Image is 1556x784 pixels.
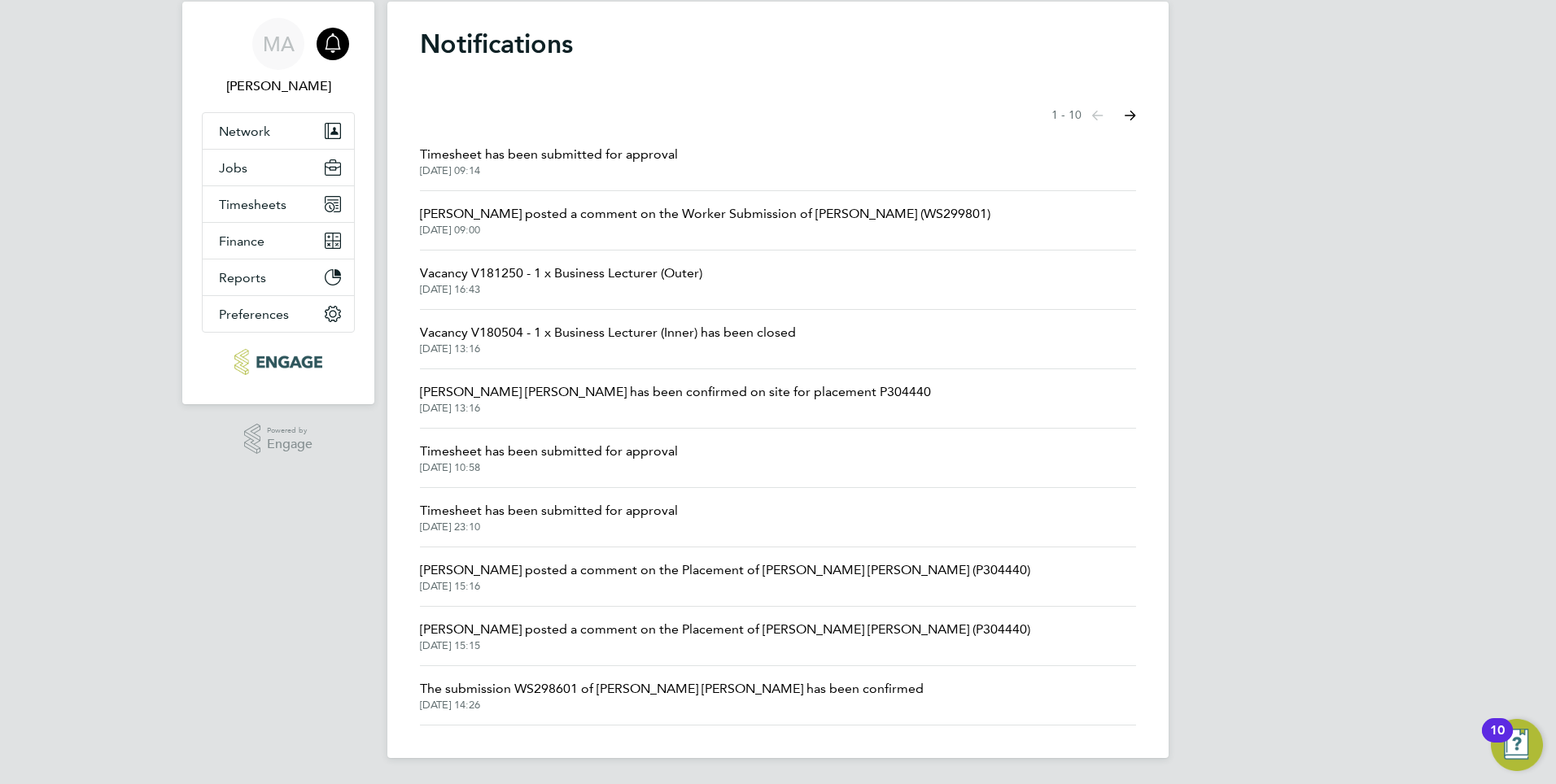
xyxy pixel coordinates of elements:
span: [DATE] 15:15 [420,639,1030,652]
span: Timesheet has been submitted for approval [420,145,678,164]
span: [PERSON_NAME] posted a comment on the Placement of [PERSON_NAME] [PERSON_NAME] (P304440) [420,560,1030,580]
span: Timesheet has been submitted for approval [420,501,678,520]
span: 1 - 10 [1051,107,1082,124]
span: [DATE] 09:14 [420,164,678,177]
span: Vacancy V180504 - 1 x Business Lecturer (Inner) has been closed [420,323,796,342]
img: ncclondon-logo-retina.png [234,349,321,375]
div: 10 [1490,730,1505,751]
span: Timesheet has been submitted for approval [420,442,678,461]
span: [DATE] 14:26 [420,699,924,712]
span: Finance [219,233,264,249]
h1: Notifications [420,28,1136,60]
a: Powered byEngage [244,424,313,455]
a: [PERSON_NAME] posted a comment on the Placement of [PERSON_NAME] [PERSON_NAME] (P304440)[DATE] 15:15 [420,620,1030,652]
span: [DATE] 13:16 [420,342,796,355]
span: [DATE] 13:16 [420,402,931,415]
a: Vacancy V180504 - 1 x Business Lecturer (Inner) has been closed[DATE] 13:16 [420,323,796,355]
span: Engage [267,438,313,451]
span: Network [219,124,270,139]
span: [DATE] 09:00 [420,224,990,237]
span: [PERSON_NAME] [PERSON_NAME] has been confirmed on site for placement P304440 [420,382,931,402]
span: Preferences [219,307,289,322]
a: Go to home page [202,349,355,375]
a: Timesheet has been submitted for approval[DATE] 23:10 [420,501,678,534]
button: Open Resource Center, 10 new notifications [1491,719,1543,771]
span: [DATE] 16:43 [420,283,702,296]
span: [DATE] 10:58 [420,461,678,474]
a: [PERSON_NAME] posted a comment on the Worker Submission of [PERSON_NAME] (WS299801)[DATE] 09:00 [420,204,990,237]
span: Reports [219,270,266,285]
button: Network [203,113,354,149]
button: Timesheets [203,186,354,222]
a: Vacancy V181250 - 1 x Business Lecturer (Outer)[DATE] 16:43 [420,264,702,296]
button: Finance [203,223,354,259]
a: [PERSON_NAME] posted a comment on the Placement of [PERSON_NAME] [PERSON_NAME] (P304440)[DATE] 15:16 [420,560,1030,593]
button: Preferences [203,296,354,332]
button: Jobs [203,150,354,185]
span: Jobs [219,160,247,176]
a: MA[PERSON_NAME] [202,18,355,96]
span: [DATE] 23:10 [420,520,678,534]
a: [PERSON_NAME] [PERSON_NAME] has been confirmed on site for placement P304440[DATE] 13:16 [420,382,931,415]
span: MA [263,33,295,54]
span: [PERSON_NAME] posted a comment on the Worker Submission of [PERSON_NAME] (WS299801) [420,204,990,224]
span: Mahnaz Asgari Joorshari [202,76,355,96]
button: Reports [203,259,354,295]
span: Powered by [267,424,313,438]
a: Timesheet has been submitted for approval[DATE] 10:58 [420,442,678,474]
span: The submission WS298601 of [PERSON_NAME] [PERSON_NAME] has been confirmed [420,679,924,699]
a: The submission WS298601 of [PERSON_NAME] [PERSON_NAME] has been confirmed[DATE] 14:26 [420,679,924,712]
span: [PERSON_NAME] posted a comment on the Placement of [PERSON_NAME] [PERSON_NAME] (P304440) [420,620,1030,639]
span: Vacancy V181250 - 1 x Business Lecturer (Outer) [420,264,702,283]
a: Timesheet has been submitted for approval[DATE] 09:14 [420,145,678,177]
nav: Select page of notifications list [1051,99,1136,132]
nav: Main navigation [182,2,374,404]
span: [DATE] 15:16 [420,580,1030,593]
span: Timesheets [219,197,286,212]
